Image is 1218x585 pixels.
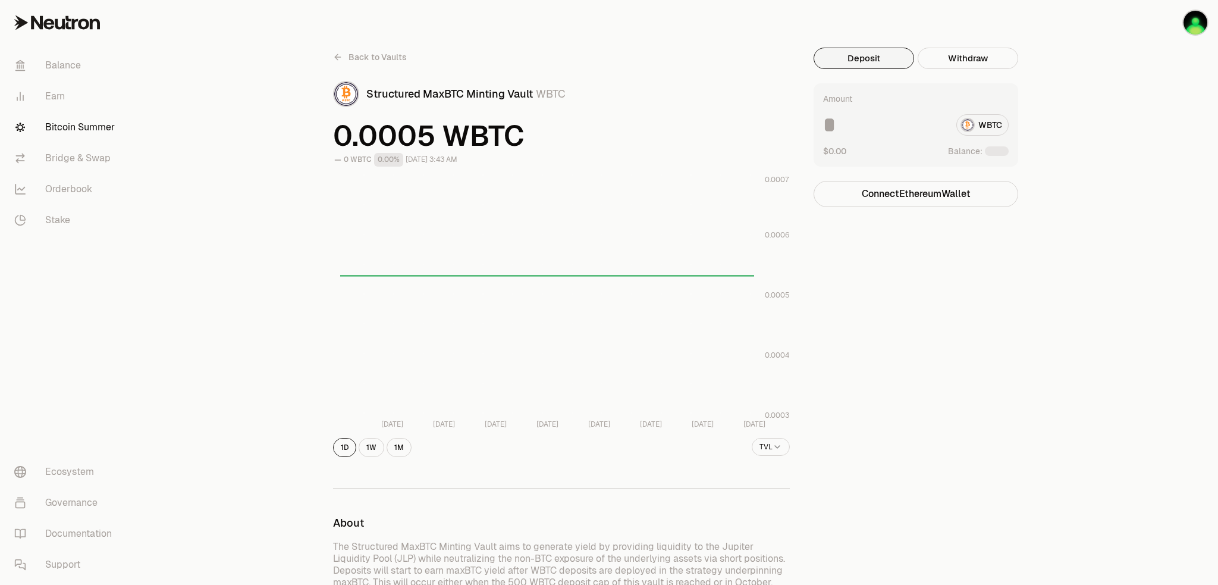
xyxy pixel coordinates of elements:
tspan: 0.0007 [765,175,789,184]
button: 1W [359,438,384,457]
div: 0.00% [374,153,403,167]
div: [DATE] 3:43 AM [406,153,457,167]
tspan: 0.0005 [765,290,790,300]
img: WBTC Logo [334,82,358,106]
tspan: [DATE] [588,420,610,429]
button: TVL [752,438,790,456]
tspan: 0.0004 [765,351,789,360]
span: 0.0005 WBTC [333,121,790,150]
img: Atom Wallet [1184,11,1207,35]
a: Back to Vaults [333,48,407,67]
tspan: [DATE] [381,420,403,429]
button: 1D [333,438,356,457]
tspan: 0.0003 [765,411,789,420]
button: ConnectEthereumWallet [814,181,1018,207]
span: Back to Vaults [349,51,407,63]
tspan: [DATE] [640,420,662,429]
a: Bridge & Swap [5,143,128,174]
a: Governance [5,487,128,518]
button: Deposit [814,48,914,69]
div: Amount [823,93,852,105]
button: 1M [387,438,412,457]
a: Bitcoin Summer [5,112,128,143]
h3: About [333,517,790,529]
tspan: [DATE] [433,420,455,429]
tspan: [DATE] [485,420,507,429]
a: Balance [5,50,128,81]
a: Stake [5,205,128,236]
button: $0.00 [823,145,846,157]
tspan: [DATE] [743,420,765,429]
tspan: [DATE] [536,420,558,429]
div: 0 WBTC [344,153,372,167]
tspan: 0.0006 [765,230,789,240]
span: Structured MaxBTC Minting Vault [366,87,533,101]
a: Documentation [5,518,128,549]
a: Support [5,549,128,580]
span: Balance: [948,145,982,157]
a: Ecosystem [5,456,128,487]
span: WBTC [536,87,566,101]
button: Withdraw [918,48,1018,69]
a: Earn [5,81,128,112]
a: Orderbook [5,174,128,205]
tspan: [DATE] [692,420,714,429]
